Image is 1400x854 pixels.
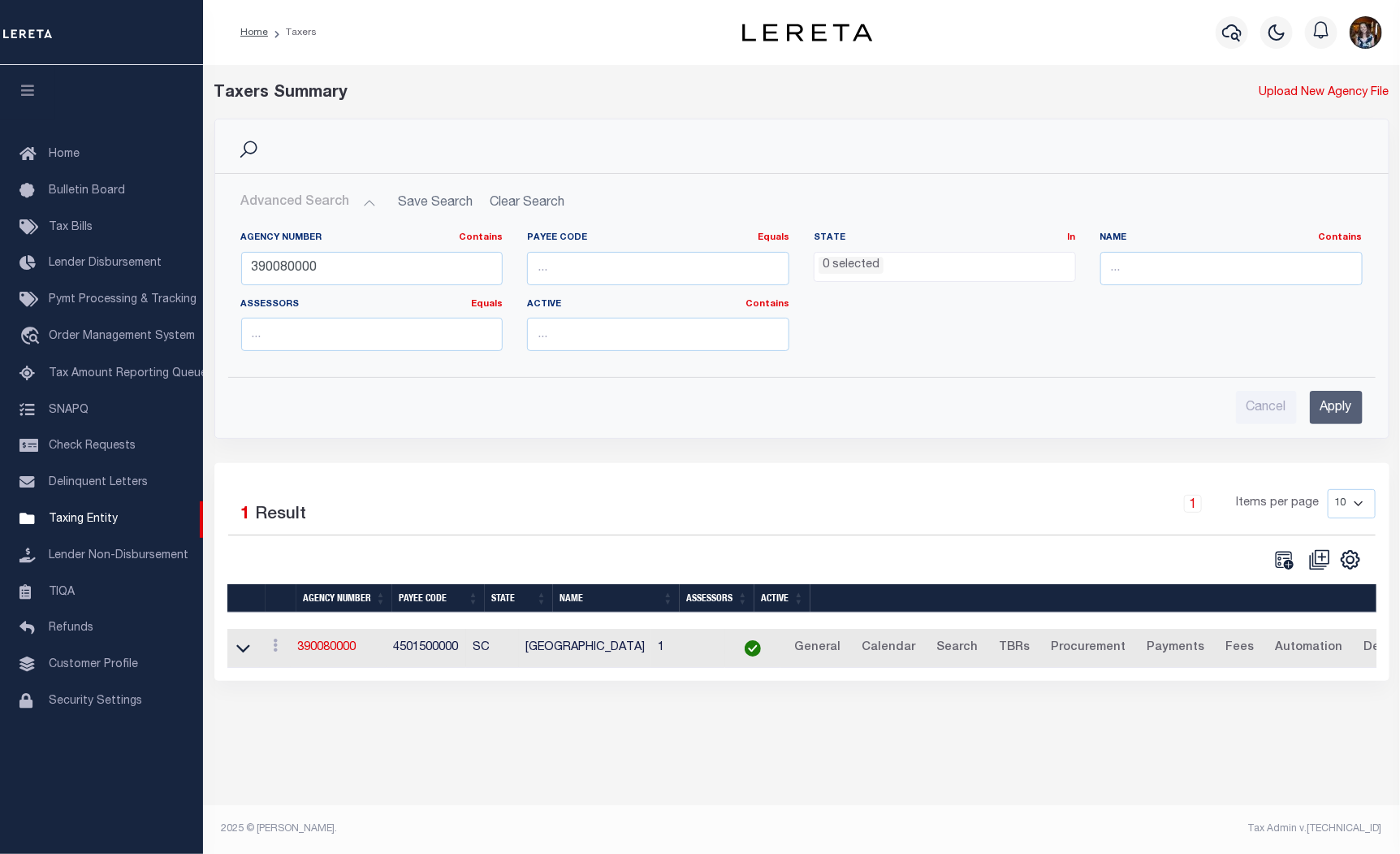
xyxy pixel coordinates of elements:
input: ... [527,252,789,285]
a: Fees [1218,635,1261,661]
span: 1 [241,506,251,523]
span: Bulletin Board [49,185,125,197]
th: Assessors: activate to sort column ascending [680,584,754,613]
li: Taxers [268,25,317,40]
img: logo-dark.svg [742,24,872,41]
td: [GEOGRAPHIC_DATA] [519,629,651,669]
button: Advanced Search [241,187,376,219]
span: Customer Profile [49,659,138,670]
label: Result [256,502,307,528]
a: General [787,635,848,661]
span: Tax Bills [49,222,93,233]
label: Active [527,298,789,312]
input: ... [241,318,503,351]
label: Name [1100,232,1363,245]
label: State [814,232,1076,245]
th: Active: activate to sort column ascending [754,584,810,613]
span: SNAPQ [49,404,89,415]
td: SC [466,629,520,669]
a: 390080000 [297,642,356,653]
a: Procurement [1044,635,1133,661]
a: Contains [1319,233,1363,242]
td: 1 [651,629,725,669]
label: Assessors [241,298,503,312]
span: Items per page [1237,495,1320,513]
a: Search [929,635,985,661]
input: ... [1100,252,1363,285]
label: Agency Number [241,232,503,245]
div: Tax Admin v.[TECHNICAL_ID] [814,821,1382,836]
span: Order Management System [49,331,195,342]
a: Upload New Agency File [1260,85,1389,102]
a: Equals [471,300,503,309]
input: Apply [1310,391,1363,424]
th: Payee Code: activate to sort column ascending [392,584,485,613]
input: ... [527,318,789,351]
span: Security Settings [49,696,142,707]
span: Check Requests [49,440,136,452]
th: Agency Number: activate to sort column ascending [296,584,392,613]
label: Payee Code [527,232,789,245]
span: TIQA [49,586,75,597]
a: TBRs [992,635,1037,661]
li: 0 selected [819,257,884,275]
img: check-icon-green.svg [745,640,761,657]
span: Delinquent Letters [49,477,148,488]
input: Cancel [1236,391,1297,424]
a: Home [240,28,268,37]
th: State: activate to sort column ascending [485,584,553,613]
i: travel_explore [19,327,45,348]
a: Payments [1139,635,1212,661]
span: Refunds [49,622,93,634]
a: Automation [1268,635,1350,661]
span: Taxing Entity [49,514,118,525]
a: Contains [459,233,503,242]
input: ... [241,252,503,285]
span: Lender Disbursement [49,258,162,269]
span: Home [49,149,80,160]
td: 4501500000 [387,629,466,669]
a: In [1068,233,1076,242]
a: Equals [758,233,789,242]
a: Contains [745,300,789,309]
a: 1 [1184,495,1202,513]
div: Taxers Summary [214,81,1090,106]
th: Name: activate to sort column ascending [553,584,680,613]
span: Lender Non-Disbursement [49,550,188,561]
a: Calendar [854,635,923,661]
span: Tax Amount Reporting Queue [49,368,207,379]
div: 2025 © [PERSON_NAME]. [210,821,802,836]
span: Pymt Processing & Tracking [49,294,197,306]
